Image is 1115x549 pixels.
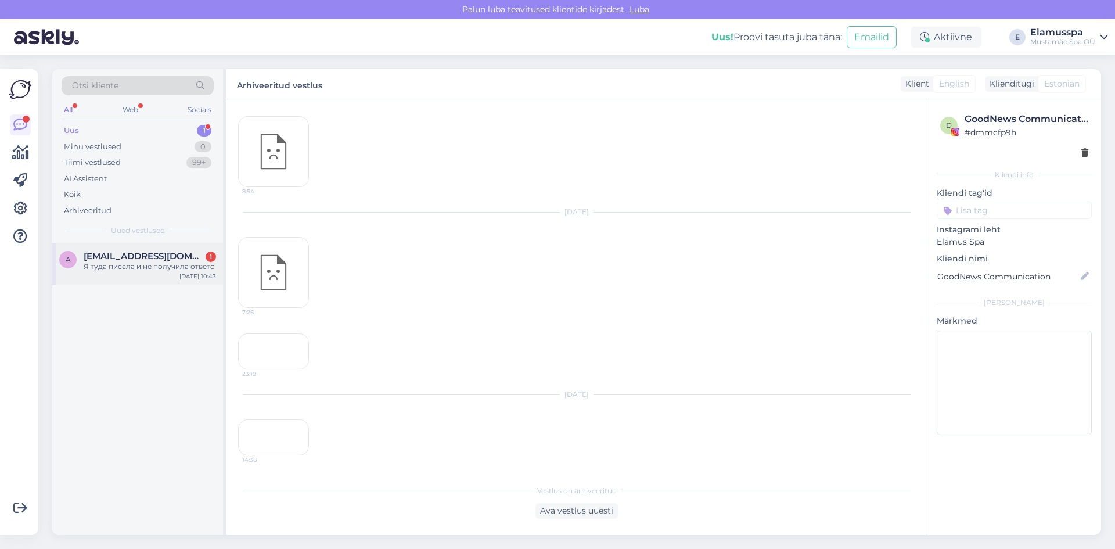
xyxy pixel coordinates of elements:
[238,207,915,217] div: [DATE]
[939,78,969,90] span: English
[206,252,216,262] div: 1
[937,315,1092,327] p: Märkmed
[64,141,121,153] div: Minu vestlused
[1030,37,1095,46] div: Mustamäe Spa OÜ
[195,141,211,153] div: 0
[242,187,286,196] span: 8:54
[937,187,1092,199] p: Kliendi tag'id
[911,27,981,48] div: Aktiivne
[1044,78,1080,90] span: Estonian
[64,189,81,200] div: Kõik
[985,78,1034,90] div: Klienditugi
[1030,28,1108,46] a: ElamusspaMustamäe Spa OÜ
[1009,29,1026,45] div: E
[946,121,952,130] span: d
[937,270,1078,283] input: Lisa nimi
[84,261,216,272] div: Я туда писала и не получила ответс
[9,78,31,101] img: Askly Logo
[1030,28,1095,37] div: Elamusspa
[937,170,1092,180] div: Kliendi info
[185,102,214,117] div: Socials
[62,102,75,117] div: All
[84,251,204,261] span: an.ganina92@gmail.com
[711,31,733,42] b: Uus!
[535,503,618,519] div: Ava vestlus uuesti
[64,173,107,185] div: AI Assistent
[937,253,1092,265] p: Kliendi nimi
[711,30,842,44] div: Proovi tasuta juba täna:
[242,308,286,317] span: 7:26
[120,102,141,117] div: Web
[64,125,79,137] div: Uus
[937,236,1092,248] p: Elamus Spa
[238,389,915,400] div: [DATE]
[242,455,286,464] span: 14:38
[64,205,111,217] div: Arhiveeritud
[186,157,211,168] div: 99+
[937,297,1092,308] div: [PERSON_NAME]
[937,202,1092,219] input: Lisa tag
[901,78,929,90] div: Klient
[111,225,165,236] span: Uued vestlused
[66,255,71,264] span: a
[64,157,121,168] div: Tiimi vestlused
[237,76,322,92] label: Arhiveeritud vestlus
[965,126,1088,139] div: # dmmcfp9h
[72,80,118,92] span: Otsi kliente
[197,125,211,137] div: 1
[179,272,216,281] div: [DATE] 10:43
[847,26,897,48] button: Emailid
[537,486,617,496] span: Vestlus on arhiveeritud
[626,4,653,15] span: Luba
[937,224,1092,236] p: Instagrami leht
[965,112,1088,126] div: GoodNews Communication
[242,369,286,378] span: 23:19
